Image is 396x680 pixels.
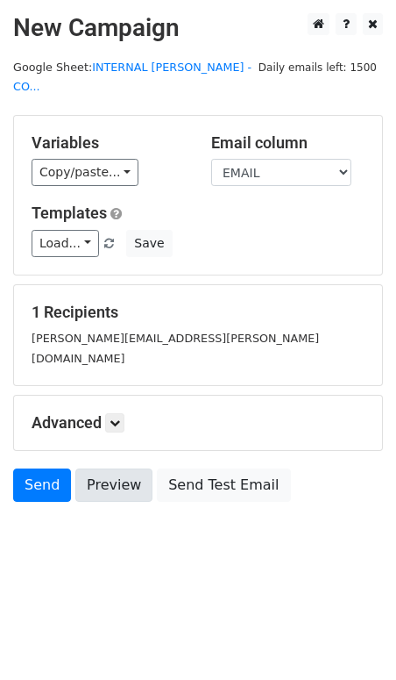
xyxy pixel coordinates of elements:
h2: New Campaign [13,13,383,43]
a: Load... [32,230,99,257]
h5: 1 Recipients [32,303,364,322]
a: Send [13,469,71,502]
h5: Advanced [32,413,364,433]
a: Send Test Email [157,469,290,502]
a: Copy/paste... [32,159,138,186]
a: Preview [75,469,152,502]
h5: Email column [211,133,364,153]
a: INTERNAL [PERSON_NAME] - CO... [13,61,251,94]
small: [PERSON_NAME][EMAIL_ADDRESS][PERSON_NAME][DOMAIN_NAME] [32,332,319,365]
a: Daily emails left: 1500 [252,61,383,74]
span: Daily emails left: 1500 [252,58,383,77]
h5: Variables [32,133,185,153]
button: Save [126,230,172,257]
a: Templates [32,204,107,222]
iframe: Chat Widget [308,596,396,680]
small: Google Sheet: [13,61,251,94]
